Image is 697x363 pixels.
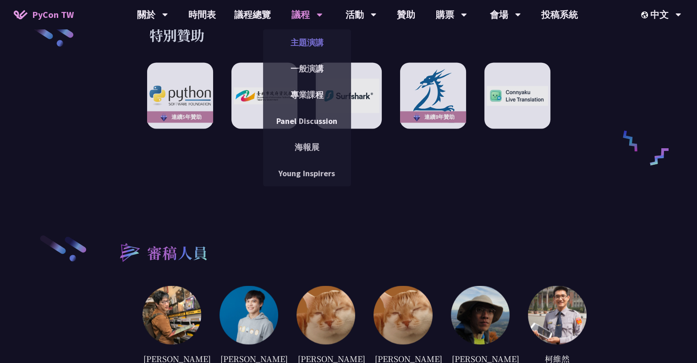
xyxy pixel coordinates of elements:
[412,112,422,123] img: sponsor-logo-diamond
[296,285,355,344] img: default.0dba411.jpg
[14,10,27,19] img: Home icon of PyCon TW 2025
[263,32,351,53] a: 主題演講
[641,11,650,18] img: Locale Icon
[143,285,201,344] img: 25c07452fc50a232619605b3e350791e.jpg
[147,241,209,263] h2: 審稿人員
[5,3,83,26] a: PyCon TW
[373,285,432,344] img: default.0dba411.jpg
[402,67,464,124] img: 天瓏資訊圖書
[487,86,548,106] img: Connyaku
[159,112,169,123] img: sponsor-logo-diamond
[147,111,213,123] div: 連續5年贊助
[263,84,351,106] a: 專業課程
[32,8,74,22] span: PyCon TW
[263,58,351,79] a: 一般演講
[149,85,211,106] img: Python Software Foundation
[110,234,147,269] img: heading-bullet
[263,136,351,158] a: 海報展
[528,285,587,344] img: 556a545ec8e13308227429fdb6de85d1.jpg
[234,87,295,104] img: Department of Information Technology, Taipei City Government
[220,285,278,344] img: eb8f9b31a5f40fbc9a4405809e126c3f.jpg
[400,111,466,123] div: 連續8年贊助
[149,26,548,44] h3: 特別贊助
[451,285,510,344] img: 33cae1ec12c9fa3a44a108271202f9f1.jpg
[263,162,351,184] a: Young Inspirers
[263,110,351,132] a: Panel Discussion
